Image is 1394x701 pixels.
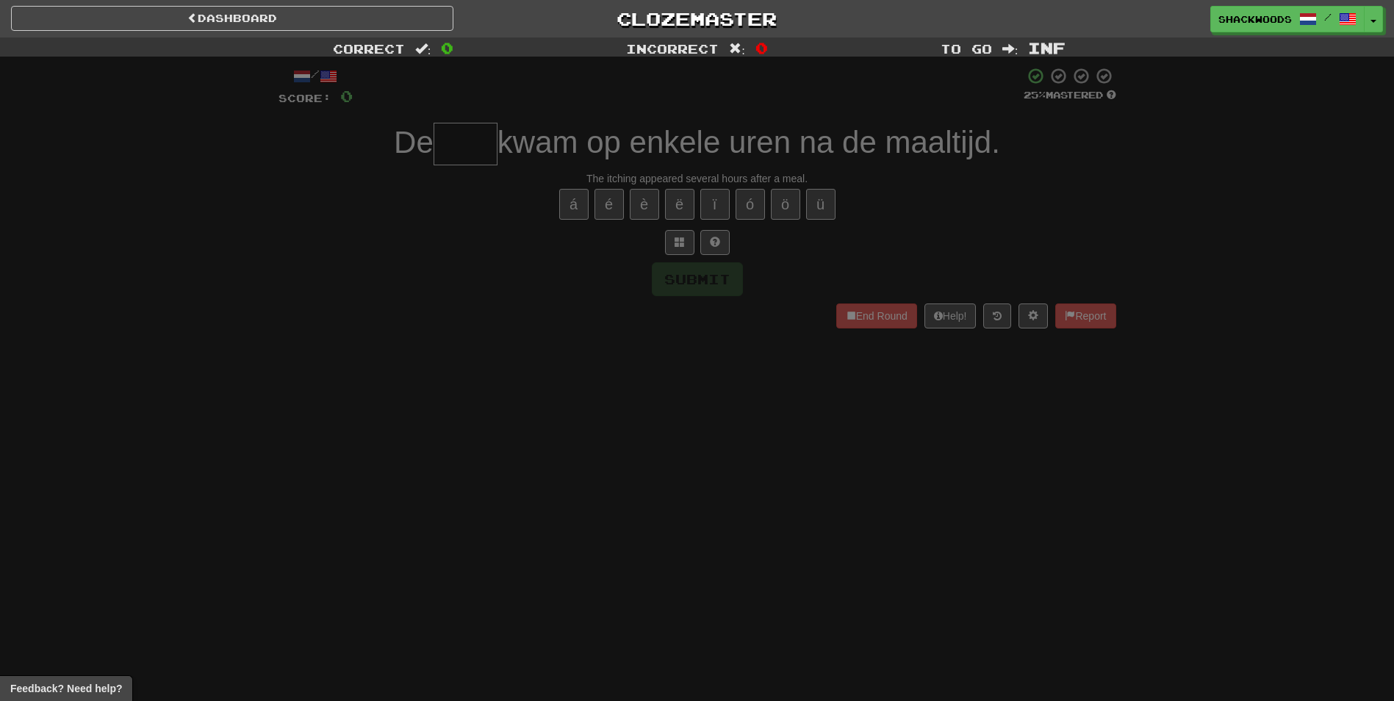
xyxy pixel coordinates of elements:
[755,39,768,57] span: 0
[729,43,745,55] span: :
[475,6,918,32] a: Clozemaster
[1002,43,1018,55] span: :
[340,87,353,105] span: 0
[394,125,434,159] span: De
[279,92,331,104] span: Score:
[279,67,353,85] div: /
[665,189,694,220] button: ë
[771,189,800,220] button: ö
[700,189,730,220] button: ï
[1210,6,1365,32] a: ShackWoods /
[1055,303,1115,328] button: Report
[1028,39,1066,57] span: Inf
[11,6,453,31] a: Dashboard
[1024,89,1046,101] span: 25 %
[279,171,1116,186] div: The itching appeared several hours after a meal.
[594,189,624,220] button: é
[652,262,743,296] button: Submit
[700,230,730,255] button: Single letter hint - you only get 1 per sentence and score half the points! alt+h
[626,41,719,56] span: Incorrect
[441,39,453,57] span: 0
[983,303,1011,328] button: Round history (alt+y)
[736,189,765,220] button: ó
[941,41,992,56] span: To go
[333,41,405,56] span: Correct
[10,681,122,696] span: Open feedback widget
[497,125,1000,159] span: kwam op enkele uren na de maaltijd.
[1218,12,1292,26] span: ShackWoods
[1024,89,1116,102] div: Mastered
[665,230,694,255] button: Switch sentence to multiple choice alt+p
[924,303,977,328] button: Help!
[1324,12,1332,22] span: /
[836,303,917,328] button: End Round
[630,189,659,220] button: è
[415,43,431,55] span: :
[806,189,836,220] button: ü
[559,189,589,220] button: á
